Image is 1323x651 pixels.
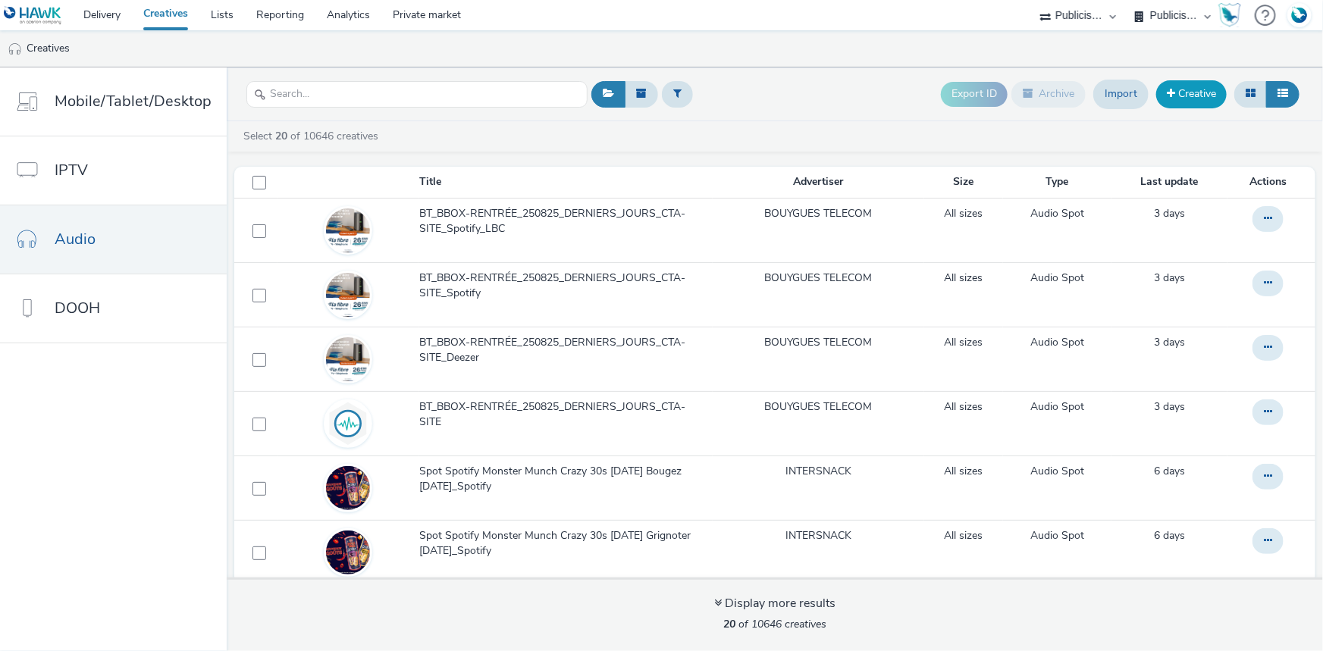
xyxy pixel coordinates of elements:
[1218,3,1241,27] img: Hawk Academy
[1227,167,1315,198] th: Actions
[944,271,983,286] a: All sizes
[941,82,1008,106] button: Export ID
[419,167,713,198] th: Title
[420,335,706,366] span: BT_BBOX-RENTRÉE_250825_DERNIERS_JOURS_CTA-SITE_Deezer
[944,528,983,543] a: All sizes
[1218,3,1247,27] a: Hawk Academy
[1154,335,1185,349] span: 3 days
[1154,335,1185,350] a: 22 September 2025, 14:30
[1154,399,1185,415] a: 22 September 2025, 9:30
[944,206,983,221] a: All sizes
[764,335,872,350] a: BOUYGUES TELECOM
[420,464,712,502] a: Spot Spotify Monster Munch Crazy 30s [DATE] Bougez [DATE]_Spotify
[1156,80,1227,108] a: Creative
[785,528,851,543] a: INTERSNACK
[1030,528,1084,543] a: Audio Spot
[1154,528,1185,543] a: 19 September 2025, 14:57
[723,617,735,631] strong: 20
[1030,399,1084,415] a: Audio Spot
[326,466,370,510] img: a4659f07-55c8-4758-9b40-9c45298ac3af.jpg
[246,81,588,108] input: Search...
[944,335,983,350] a: All sizes
[275,129,287,143] strong: 20
[420,335,712,374] a: BT_BBOX-RENTRÉE_250825_DERNIERS_JOURS_CTA-SITE_Deezer
[714,595,835,612] div: Display more results
[1003,167,1111,198] th: Type
[1030,271,1084,286] a: Audio Spot
[764,206,872,221] a: BOUYGUES TELECOM
[420,206,706,237] span: BT_BBOX-RENTRÉE_250825_DERNIERS_JOURS_CTA-SITE_Spotify_LBC
[326,402,370,446] img: audio.svg
[326,337,370,381] img: 86b5c3f8-8e08-48fe-ac47-5ad997a3ef9d.jpg
[944,399,983,415] a: All sizes
[1093,80,1149,108] a: Import
[785,464,851,479] a: INTERSNACK
[1266,81,1299,107] button: Table
[55,159,88,181] span: IPTV
[420,528,706,559] span: Spot Spotify Monster Munch Crazy 30s [DATE] Grignoter [DATE]_Spotify
[326,531,370,574] img: c76551a7-0618-46b4-88c7-6e4b9e6bf61a.jpg
[326,273,370,317] img: e3367720-a689-4df1-bb21-04fda8e3f8cb.png
[1154,399,1185,414] span: 3 days
[420,464,706,495] span: Spot Spotify Monster Munch Crazy 30s [DATE] Bougez [DATE]_Spotify
[1111,167,1227,198] th: Last update
[420,528,712,567] a: Spot Spotify Monster Munch Crazy 30s [DATE] Grignoter [DATE]_Spotify
[55,228,96,250] span: Audio
[764,399,872,415] a: BOUYGUES TELECOM
[4,6,62,25] img: undefined Logo
[1288,4,1311,27] img: Account FR
[723,617,826,631] span: of 10646 creatives
[1154,464,1185,478] span: 6 days
[764,271,872,286] a: BOUYGUES TELECOM
[420,399,706,430] span: BT_BBOX-RENTRÉE_250825_DERNIERS_JOURS_CTA-SITE
[55,90,212,112] span: Mobile/Tablet/Desktop
[326,208,370,252] img: 0ad2bb28-5e48-476a-a144-67bd6bc88b84.png
[420,206,712,245] a: BT_BBOX-RENTRÉE_250825_DERNIERS_JOURS_CTA-SITE_Spotify_LBC
[1011,81,1086,107] button: Archive
[1154,271,1185,285] span: 3 days
[1234,81,1267,107] button: Grid
[1154,464,1185,479] a: 19 September 2025, 14:57
[420,271,712,309] a: BT_BBOX-RENTRÉE_250825_DERNIERS_JOURS_CTA-SITE_Spotify
[55,297,100,319] span: DOOH
[1030,464,1084,479] a: Audio Spot
[8,42,23,57] img: audio
[242,129,384,143] a: Select of 10646 creatives
[1030,206,1084,221] a: Audio Spot
[420,399,712,438] a: BT_BBOX-RENTRÉE_250825_DERNIERS_JOURS_CTA-SITE
[1154,206,1185,221] span: 3 days
[1154,271,1185,286] a: 22 September 2025, 16:18
[1154,206,1185,221] a: 22 September 2025, 16:18
[1154,528,1185,543] span: 6 days
[713,167,923,198] th: Advertiser
[1030,335,1084,350] a: Audio Spot
[924,167,1004,198] th: Size
[944,464,983,479] a: All sizes
[420,271,706,302] span: BT_BBOX-RENTRÉE_250825_DERNIERS_JOURS_CTA-SITE_Spotify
